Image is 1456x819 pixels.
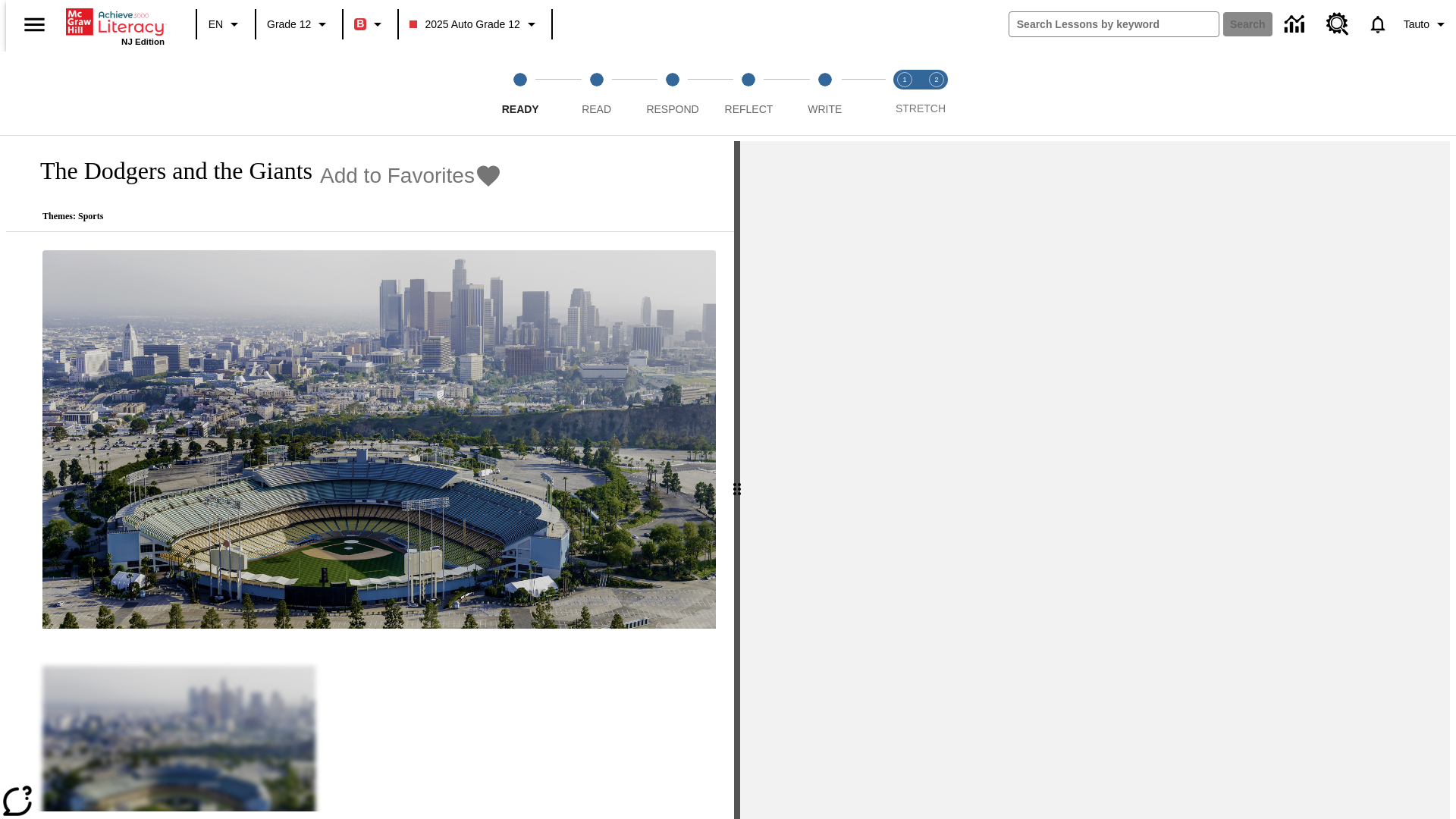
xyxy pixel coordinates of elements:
span: Read [582,103,611,115]
a: Resource Center, Will open in new tab [1317,4,1358,45]
button: Read step 2 of 5 [552,52,640,135]
button: Ready step 1 of 5 [476,52,564,135]
span: Write [808,103,842,115]
div: reading [6,141,734,811]
span: NJ Edition [121,37,165,46]
a: Data Center [1276,4,1317,45]
span: Reflect [725,103,773,115]
div: activity [740,141,1450,819]
button: Add to Favorites - The Dodgers and the Giants [320,162,502,189]
div: Home [66,5,165,46]
button: Open side menu [12,2,57,47]
button: Language: EN, Select a language [202,11,250,38]
text: 2 [934,76,938,83]
button: Profile/Settings [1398,11,1456,38]
p: Themes: Sports [24,211,502,222]
span: STRETCH [896,102,946,115]
span: Tauto [1404,17,1429,33]
span: Respond [646,103,698,115]
text: 1 [902,76,906,83]
button: Stretch Respond step 2 of 2 [915,52,959,135]
span: B [356,14,364,33]
div: Press Enter or Spacebar and then press right and left arrow keys to move the slider [734,141,740,819]
button: Grade: Grade 12, Select a grade [261,11,337,38]
button: Stretch Read step 1 of 2 [883,52,927,135]
button: Class: 2025 Auto Grade 12, Select your class [403,11,546,38]
img: Dodgers stadium. [42,250,716,629]
button: Boost Class color is red. Change class color [348,11,393,38]
span: Ready [502,103,539,115]
input: search field [1009,12,1219,36]
span: 2025 Auto Grade 12 [409,17,519,33]
span: Add to Favorites [320,164,475,188]
button: Reflect step 4 of 5 [704,52,792,135]
a: Notifications [1358,5,1398,44]
button: Write step 5 of 5 [781,52,869,135]
span: Grade 12 [267,17,311,33]
button: Respond step 3 of 5 [629,52,717,135]
span: EN [209,17,223,33]
h1: The Dodgers and the Giants [24,157,312,185]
